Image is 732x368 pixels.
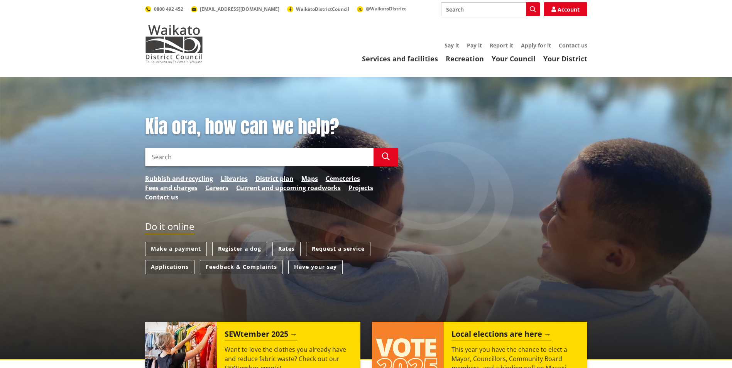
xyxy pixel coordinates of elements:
[287,6,349,12] a: WaikatoDistrictCouncil
[490,42,513,49] a: Report it
[145,242,207,256] a: Make a payment
[145,183,198,192] a: Fees and charges
[154,6,183,12] span: 0800 492 452
[362,54,438,63] a: Services and facilities
[441,2,540,16] input: Search input
[205,183,228,192] a: Careers
[145,260,194,274] a: Applications
[348,183,373,192] a: Projects
[326,174,360,183] a: Cemeteries
[521,42,551,49] a: Apply for it
[544,2,587,16] a: Account
[191,6,279,12] a: [EMAIL_ADDRESS][DOMAIN_NAME]
[296,6,349,12] span: WaikatoDistrictCouncil
[145,148,374,166] input: Search input
[445,42,459,49] a: Say it
[145,192,178,202] a: Contact us
[272,242,301,256] a: Rates
[559,42,587,49] a: Contact us
[451,329,551,341] h2: Local elections are here
[225,329,298,341] h2: SEWtember 2025
[212,242,267,256] a: Register a dog
[145,116,398,138] h1: Kia ora, how can we help?
[145,25,203,63] img: Waikato District Council - Te Kaunihera aa Takiwaa o Waikato
[301,174,318,183] a: Maps
[366,5,406,12] span: @WaikatoDistrict
[200,260,283,274] a: Feedback & Complaints
[288,260,343,274] a: Have your say
[357,5,406,12] a: @WaikatoDistrict
[467,42,482,49] a: Pay it
[221,174,248,183] a: Libraries
[236,183,341,192] a: Current and upcoming roadworks
[543,54,587,63] a: Your District
[145,221,194,235] h2: Do it online
[306,242,370,256] a: Request a service
[255,174,294,183] a: District plan
[492,54,536,63] a: Your Council
[200,6,279,12] span: [EMAIL_ADDRESS][DOMAIN_NAME]
[446,54,484,63] a: Recreation
[145,174,213,183] a: Rubbish and recycling
[145,6,183,12] a: 0800 492 452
